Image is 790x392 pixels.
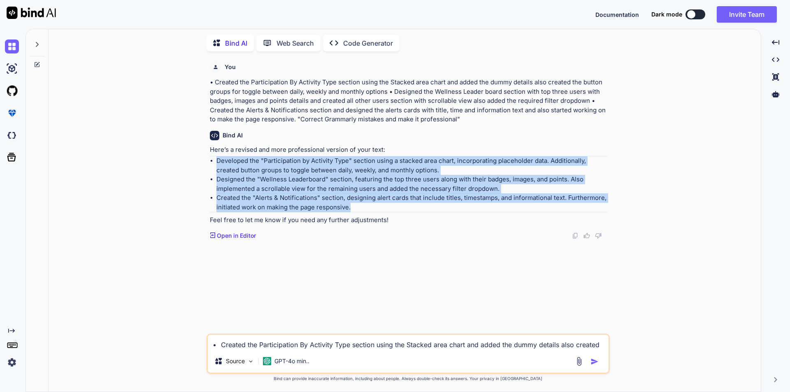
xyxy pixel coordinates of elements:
[572,232,579,239] img: copy
[595,11,639,18] span: Documentation
[5,84,19,98] img: githubLight
[247,358,254,365] img: Pick Models
[5,62,19,76] img: ai-studio
[210,145,608,155] p: Here’s a revised and more professional version of your text:
[216,156,608,175] li: Developed the "Participation by Activity Type" section using a stacked area chart, incorporating ...
[207,376,610,382] p: Bind can provide inaccurate information, including about people. Always double-check its answers....
[717,6,777,23] button: Invite Team
[210,78,608,124] p: • Created the Participation By Activity Type section using the Stacked area chart and added the d...
[276,38,314,48] p: Web Search
[223,131,243,139] h6: Bind AI
[210,216,608,225] p: Feel free to let me know if you need any further adjustments!
[343,38,393,48] p: Code Generator
[226,357,245,365] p: Source
[574,357,584,366] img: attachment
[225,63,236,71] h6: You
[216,193,608,212] li: Created the "Alerts & Notifications" section, designing alert cards that include titles, timestam...
[274,357,309,365] p: GPT-4o min..
[225,38,247,48] p: Bind AI
[216,175,608,193] li: Designed the "Wellness Leaderboard" section, featuring the top three users along with their badge...
[5,355,19,369] img: settings
[7,7,56,19] img: Bind AI
[583,232,590,239] img: like
[5,128,19,142] img: darkCloudIdeIcon
[5,106,19,120] img: premium
[595,10,639,19] button: Documentation
[590,357,599,366] img: icon
[595,232,602,239] img: dislike
[217,232,256,240] p: Open in Editor
[5,39,19,53] img: chat
[263,357,271,365] img: GPT-4o mini
[651,10,682,19] span: Dark mode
